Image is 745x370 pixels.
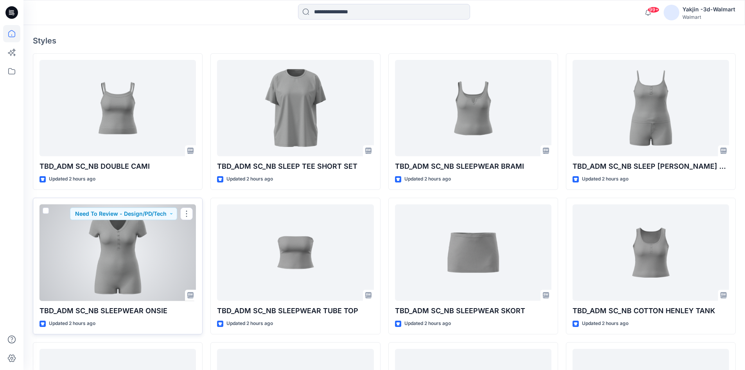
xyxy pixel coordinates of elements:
[217,305,373,316] p: TBD_ADM SC_NB SLEEPWEAR TUBE TOP
[573,305,729,316] p: TBD_ADM SC_NB COTTON HENLEY TANK
[404,175,451,183] p: Updated 2 hours ago
[395,60,551,157] a: TBD_ADM SC_NB SLEEPWEAR BRAMI
[682,5,735,14] div: Yakjin -3d-Walmart
[49,175,95,183] p: Updated 2 hours ago
[226,319,273,328] p: Updated 2 hours ago
[39,60,196,157] a: TBD_ADM SC_NB DOUBLE CAMI
[217,60,373,157] a: TBD_ADM SC_NB SLEEP TEE SHORT SET
[573,161,729,172] p: TBD_ADM SC_NB SLEEP [PERSON_NAME] SET
[582,175,628,183] p: Updated 2 hours ago
[39,161,196,172] p: TBD_ADM SC_NB DOUBLE CAMI
[395,305,551,316] p: TBD_ADM SC_NB SLEEPWEAR SKORT
[404,319,451,328] p: Updated 2 hours ago
[39,204,196,301] a: TBD_ADM SC_NB SLEEPWEAR ONSIE
[39,305,196,316] p: TBD_ADM SC_NB SLEEPWEAR ONSIE
[49,319,95,328] p: Updated 2 hours ago
[573,60,729,157] a: TBD_ADM SC_NB SLEEP CAMI BOXER SET
[395,161,551,172] p: TBD_ADM SC_NB SLEEPWEAR BRAMI
[226,175,273,183] p: Updated 2 hours ago
[682,14,735,20] div: Walmart
[582,319,628,328] p: Updated 2 hours ago
[664,5,679,20] img: avatar
[648,7,659,13] span: 99+
[395,204,551,301] a: TBD_ADM SC_NB SLEEPWEAR SKORT
[573,204,729,301] a: TBD_ADM SC_NB COTTON HENLEY TANK
[217,204,373,301] a: TBD_ADM SC_NB SLEEPWEAR TUBE TOP
[33,36,736,45] h4: Styles
[217,161,373,172] p: TBD_ADM SC_NB SLEEP TEE SHORT SET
